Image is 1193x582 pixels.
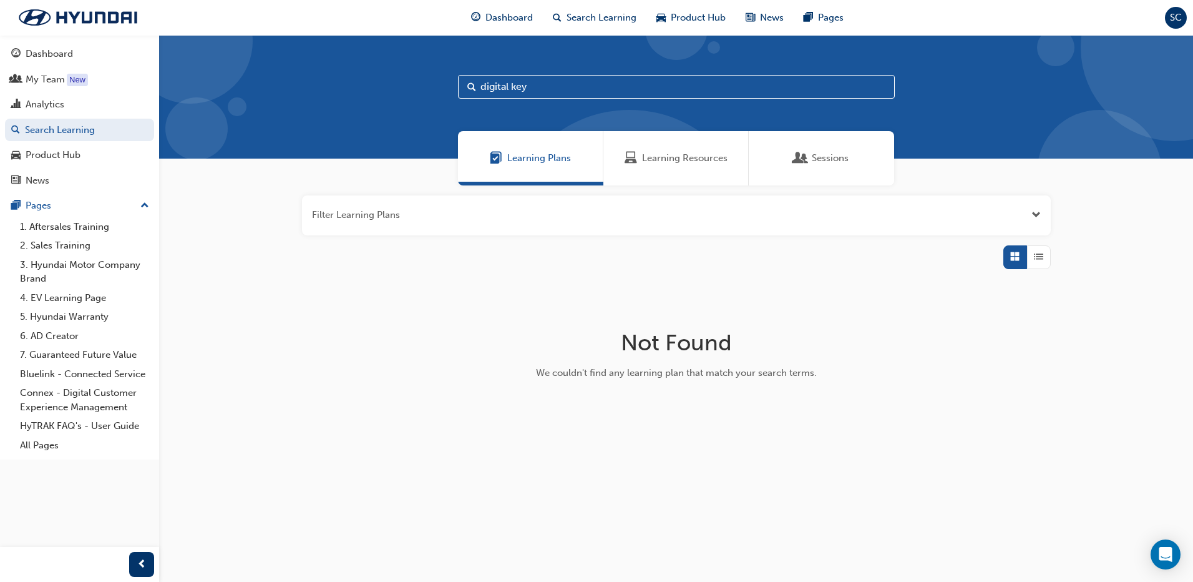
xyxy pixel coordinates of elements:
a: Search Learning [5,119,154,142]
button: Pages [5,194,154,217]
a: Dashboard [5,42,154,66]
a: Connex - Digital Customer Experience Management [15,383,154,417]
a: HyTRAK FAQ's - User Guide [15,417,154,436]
span: Learning Resources [642,151,728,165]
div: My Team [26,72,65,87]
span: News [760,11,784,25]
a: car-iconProduct Hub [646,5,736,31]
span: Learning Resources [625,151,637,165]
span: chart-icon [11,99,21,111]
span: Learning Plans [507,151,571,165]
span: Search [467,80,476,94]
span: search-icon [11,125,20,136]
span: Grid [1010,250,1020,264]
a: Learning PlansLearning Plans [458,131,603,185]
a: search-iconSearch Learning [543,5,646,31]
a: news-iconNews [736,5,794,31]
span: Dashboard [485,11,533,25]
span: Sessions [794,151,807,165]
a: My Team [5,68,154,91]
div: Product Hub [26,148,80,162]
span: news-icon [11,175,21,187]
span: people-icon [11,74,21,86]
h1: Not Found [479,329,874,357]
a: 3. Hyundai Motor Company Brand [15,255,154,289]
input: Search... [458,75,895,99]
img: Trak [6,4,150,31]
a: Analytics [5,93,154,116]
span: news-icon [746,10,755,26]
a: 6. AD Creator [15,327,154,346]
span: Learning Plans [490,151,502,165]
a: Learning ResourcesLearning Resources [603,131,749,185]
button: Open the filter [1031,208,1041,222]
a: News [5,169,154,192]
div: Pages [26,199,51,213]
span: guage-icon [11,49,21,60]
a: pages-iconPages [794,5,854,31]
span: List [1034,250,1043,264]
span: pages-icon [804,10,813,26]
span: pages-icon [11,200,21,212]
div: Dashboard [26,47,73,61]
span: up-icon [140,198,149,214]
a: Product Hub [5,144,154,167]
span: car-icon [656,10,666,26]
span: Sessions [812,151,849,165]
div: Tooltip anchor [67,74,88,86]
span: Product Hub [671,11,726,25]
button: DashboardMy TeamAnalyticsSearch LearningProduct HubNews [5,40,154,194]
a: 5. Hyundai Warranty [15,307,154,327]
span: car-icon [11,150,21,161]
a: guage-iconDashboard [461,5,543,31]
div: News [26,174,49,188]
a: All Pages [15,436,154,455]
button: SC [1165,7,1187,29]
div: Open Intercom Messenger [1151,540,1181,570]
span: SC [1170,11,1182,25]
a: 7. Guaranteed Future Value [15,345,154,365]
a: 1. Aftersales Training [15,217,154,237]
div: Analytics [26,97,64,112]
span: search-icon [553,10,562,26]
span: guage-icon [471,10,480,26]
span: Search Learning [567,11,636,25]
a: Bluelink - Connected Service [15,365,154,384]
a: SessionsSessions [749,131,894,185]
span: Pages [818,11,844,25]
a: 4. EV Learning Page [15,289,154,308]
a: 2. Sales Training [15,236,154,255]
span: prev-icon [137,557,147,573]
div: We couldn't find any learning plan that match your search terms. [479,366,874,380]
